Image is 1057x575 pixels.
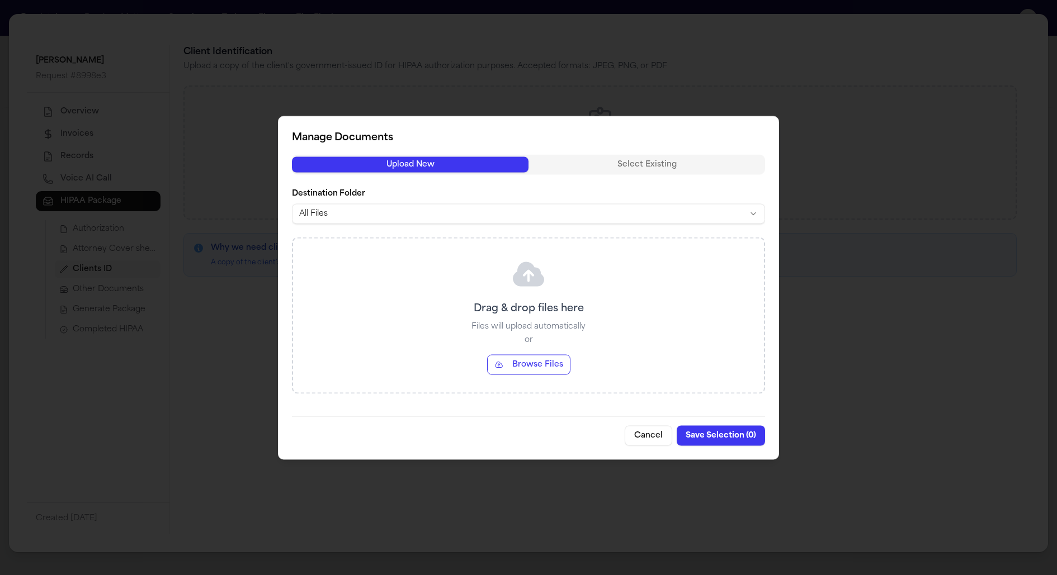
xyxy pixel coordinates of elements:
button: Save Selection (0) [677,425,765,445]
button: Browse Files [487,354,570,374]
button: Select Existing [528,156,765,172]
p: or [525,334,533,345]
p: Files will upload automatically [471,321,586,332]
button: Cancel [625,425,672,445]
label: Destination Folder [292,188,765,199]
button: Upload New [292,156,528,172]
h2: Manage Documents [292,130,765,145]
p: Drag & drop files here [474,301,584,316]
